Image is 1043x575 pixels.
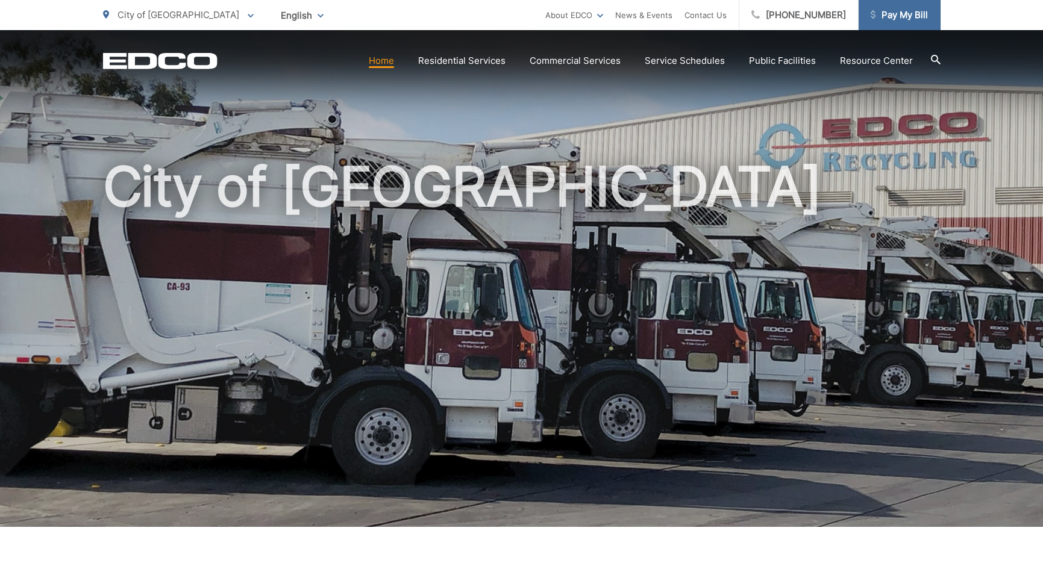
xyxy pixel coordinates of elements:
[684,8,727,22] a: Contact Us
[530,54,621,68] a: Commercial Services
[749,54,816,68] a: Public Facilities
[871,8,928,22] span: Pay My Bill
[103,52,218,69] a: EDCD logo. Return to the homepage.
[840,54,913,68] a: Resource Center
[369,54,394,68] a: Home
[272,5,333,26] span: English
[418,54,506,68] a: Residential Services
[117,9,239,20] span: City of [GEOGRAPHIC_DATA]
[615,8,672,22] a: News & Events
[545,8,603,22] a: About EDCO
[645,54,725,68] a: Service Schedules
[103,157,941,538] h1: City of [GEOGRAPHIC_DATA]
